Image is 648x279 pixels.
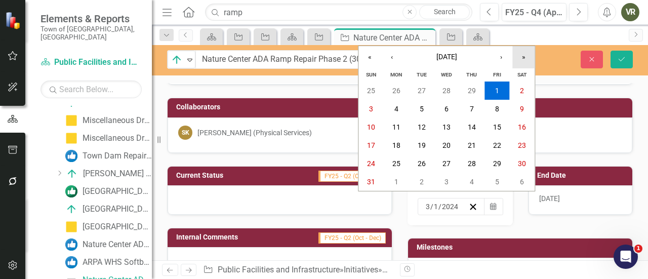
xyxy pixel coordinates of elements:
[83,116,152,125] div: Miscellaneous Drainage Improvements - [GEOGRAPHIC_DATA] Circ./[GEOGRAPHIC_DATA]/[GEOGRAPHIC_DATA]...
[634,245,642,253] span: 1
[484,118,510,136] button: March 15, 2024
[419,5,470,19] a: Search
[205,4,472,21] input: Search ClearPoint...
[510,100,535,118] button: March 9, 2024
[358,154,384,173] button: March 24, 2024
[409,100,434,118] button: March 5, 2024
[384,82,409,100] button: February 26, 2024
[520,178,524,186] abbr: April 6, 2024
[367,141,375,149] abbr: March 17, 2024
[417,244,627,251] h3: Milestones
[459,136,484,154] button: March 21, 2024
[444,178,449,186] abbr: April 3, 2024
[409,154,434,173] button: March 26, 2024
[65,238,77,251] img: Completed in a Previous Quarter
[434,100,459,118] button: March 6, 2024
[436,53,457,61] span: [DATE]
[366,71,376,78] abbr: Sunday
[468,160,476,168] abbr: March 28, 2024
[218,265,340,274] a: Public Facilities and Infrastructure
[5,11,23,29] img: ClearPoint Strategy
[418,87,426,95] abbr: February 27, 2024
[470,105,474,113] abbr: March 7, 2024
[459,118,484,136] button: March 14, 2024
[358,100,384,118] button: March 3, 2024
[83,134,152,143] div: Miscellaneous Drainage Improvements - [STREET_ADDRESS]
[495,105,499,113] abbr: March 8, 2024
[358,82,384,100] button: February 25, 2024
[171,54,183,66] img: On Target
[495,87,499,95] abbr: March 1, 2024
[444,105,449,113] abbr: March 6, 2024
[65,150,77,162] img: Completed in a Previous Quarter
[176,172,262,179] h3: Current Status
[65,203,77,215] img: On Target
[394,178,398,186] abbr: April 1, 2024
[65,221,77,233] img: On Hold
[63,201,152,217] a: [GEOGRAPHIC_DATA] Entrance Improvements (30454)
[358,46,381,68] button: «
[459,100,484,118] button: March 7, 2024
[83,151,152,161] div: Town Dam Repairs - [GEOGRAPHIC_DATA][PERSON_NAME] Dam Repair Project (30049-ARPA & 30046)
[358,173,384,191] button: March 31, 2024
[63,219,152,235] a: [GEOGRAPHIC_DATA] Lot Repair (30446)
[510,82,535,100] button: March 2, 2024
[518,160,526,168] abbr: March 30, 2024
[418,123,426,131] abbr: March 12, 2024
[512,46,535,68] button: »
[367,178,375,186] abbr: March 31, 2024
[442,141,451,149] abbr: March 20, 2024
[442,160,451,168] abbr: March 27, 2024
[466,71,477,78] abbr: Thursday
[409,173,434,191] button: April 2, 2024
[484,82,510,100] button: March 1, 2024
[493,123,501,131] abbr: March 15, 2024
[392,87,400,95] abbr: February 26, 2024
[65,114,77,127] img: On Hold
[63,254,152,270] a: ARPA WHS Softball Field Improvements (30467)
[442,123,451,131] abbr: March 13, 2024
[178,126,192,140] div: SK
[434,82,459,100] button: February 28, 2024
[495,178,499,186] abbr: April 5, 2024
[318,232,386,244] span: FY25 - Q2 (Oct - Dec)
[438,202,441,211] span: /
[83,205,152,214] div: [GEOGRAPHIC_DATA] Entrance Improvements (30454)
[83,222,152,231] div: [GEOGRAPHIC_DATA] Lot Repair (30446)
[505,7,563,19] div: FY25 - Q4 (Apr - Jun)
[459,173,484,191] button: April 4, 2024
[441,71,452,78] abbr: Wednesday
[502,3,566,21] button: FY25 - Q4 (Apr - Jun)
[403,46,490,68] button: [DATE]
[468,141,476,149] abbr: March 21, 2024
[468,123,476,131] abbr: March 14, 2024
[510,173,535,191] button: April 6, 2024
[537,172,628,179] h3: End Date
[493,71,501,78] abbr: Friday
[176,103,627,111] h3: Collaborators
[63,166,152,182] a: [PERSON_NAME] Dams Hazard Class Assessments (30050 ARPA)
[83,258,152,267] div: ARPA WHS Softball Field Improvements (30467)
[518,141,526,149] abbr: March 23, 2024
[63,130,152,146] a: Miscellaneous Drainage Improvements - [STREET_ADDRESS]
[367,87,375,95] abbr: February 25, 2024
[40,81,142,98] input: Search Below...
[353,31,433,44] div: Nature Center ADA Ramp Repair Phase 2 (30476)
[384,100,409,118] button: March 4, 2024
[392,123,400,131] abbr: March 11, 2024
[418,160,426,168] abbr: March 26, 2024
[344,265,378,274] a: Initiatives
[518,123,526,131] abbr: March 16, 2024
[63,148,152,164] a: Town Dam Repairs - [GEOGRAPHIC_DATA][PERSON_NAME] Dam Repair Project (30049-ARPA & 30046)
[621,3,639,21] button: VR
[434,136,459,154] button: March 20, 2024
[83,169,152,178] div: [PERSON_NAME] Dams Hazard Class Assessments (30050 ARPA)
[409,136,434,154] button: March 19, 2024
[83,187,152,196] div: [GEOGRAPHIC_DATA] - Playground Equip (30452)
[434,173,459,191] button: April 3, 2024
[520,87,524,95] abbr: March 2, 2024
[442,87,451,95] abbr: February 28, 2024
[484,136,510,154] button: March 22, 2024
[539,194,560,203] span: [DATE]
